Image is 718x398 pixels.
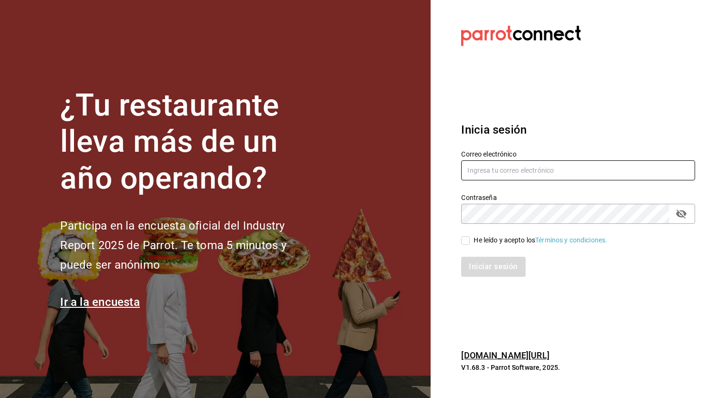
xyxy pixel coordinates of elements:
[673,206,689,222] button: passwordField
[461,363,695,372] p: V1.68.3 - Parrot Software, 2025.
[60,216,318,274] h2: Participa en la encuesta oficial del Industry Report 2025 de Parrot. Te toma 5 minutos y puede se...
[535,236,607,244] a: Términos y condiciones.
[461,160,695,180] input: Ingresa tu correo electrónico
[461,350,549,360] a: [DOMAIN_NAME][URL]
[461,194,695,200] label: Contraseña
[60,295,140,309] a: Ir a la encuesta
[60,87,318,197] h1: ¿Tu restaurante lleva más de un año operando?
[461,121,695,138] h3: Inicia sesión
[461,150,695,157] label: Correo electrónico
[474,235,607,245] div: He leído y acepto los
